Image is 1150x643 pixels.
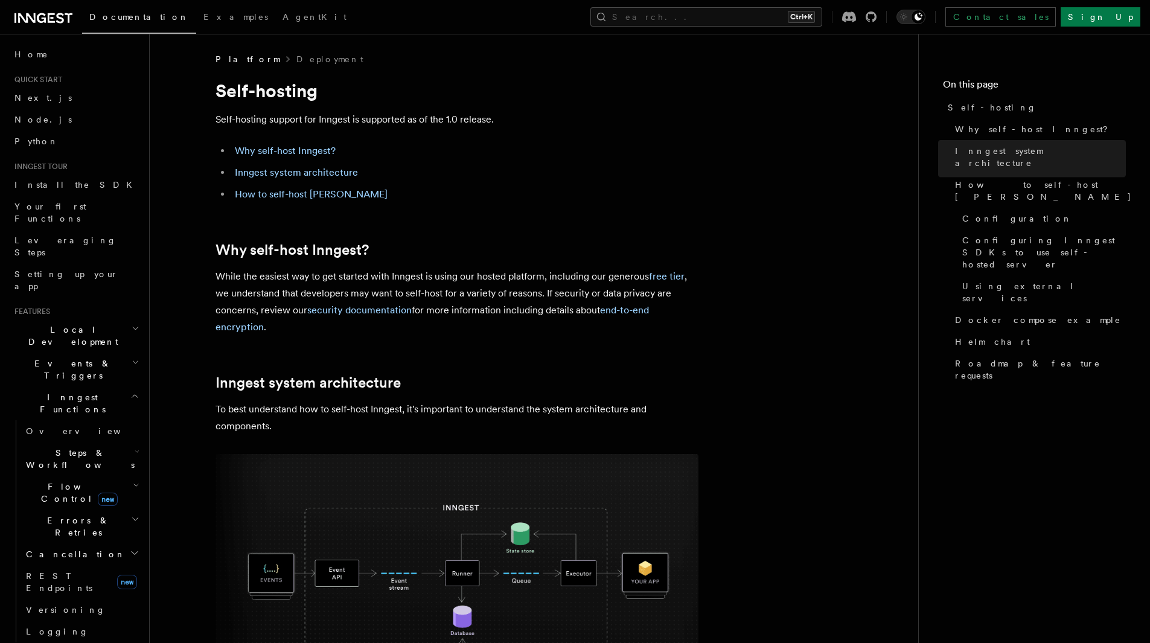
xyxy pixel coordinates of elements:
[98,493,118,506] span: new
[10,196,142,229] a: Your first Functions
[14,48,48,60] span: Home
[1061,7,1140,27] a: Sign Up
[950,118,1126,140] a: Why self-host Inngest?
[950,309,1126,331] a: Docker compose example
[216,242,369,258] a: Why self-host Inngest?
[21,514,131,539] span: Errors & Retries
[235,145,336,156] a: Why self-host Inngest?
[26,571,92,593] span: REST Endpoints
[14,235,117,257] span: Leveraging Steps
[10,319,142,353] button: Local Development
[14,269,118,291] span: Setting up your app
[14,180,139,190] span: Install the SDK
[21,476,142,510] button: Flow Controlnew
[21,565,142,599] a: REST Endpointsnew
[14,202,86,223] span: Your first Functions
[955,357,1126,382] span: Roadmap & feature requests
[10,130,142,152] a: Python
[21,621,142,642] a: Logging
[955,123,1116,135] span: Why self-host Inngest?
[950,174,1126,208] a: How to self-host [PERSON_NAME]
[10,353,142,386] button: Events & Triggers
[216,374,401,391] a: Inngest system architecture
[82,4,196,34] a: Documentation
[235,167,358,178] a: Inngest system architecture
[950,140,1126,174] a: Inngest system architecture
[117,575,137,589] span: new
[21,447,135,471] span: Steps & Workflows
[235,188,388,200] a: How to self-host [PERSON_NAME]
[26,605,106,615] span: Versioning
[788,11,815,23] kbd: Ctrl+K
[950,331,1126,353] a: Helm chart
[943,77,1126,97] h4: On this page
[948,101,1037,114] span: Self-hosting
[957,229,1126,275] a: Configuring Inngest SDKs to use self-hosted server
[14,136,59,146] span: Python
[21,599,142,621] a: Versioning
[10,391,130,415] span: Inngest Functions
[216,53,280,65] span: Platform
[216,268,698,336] p: While the easiest way to get started with Inngest is using our hosted platform, including our gen...
[21,481,133,505] span: Flow Control
[955,145,1126,169] span: Inngest system architecture
[955,314,1121,326] span: Docker compose example
[14,93,72,103] span: Next.js
[10,420,142,642] div: Inngest Functions
[590,7,822,27] button: Search...Ctrl+K
[21,510,142,543] button: Errors & Retries
[21,543,142,565] button: Cancellation
[10,109,142,130] a: Node.js
[196,4,275,33] a: Examples
[21,442,142,476] button: Steps & Workflows
[10,75,62,85] span: Quick start
[957,208,1126,229] a: Configuration
[10,87,142,109] a: Next.js
[216,80,698,101] h1: Self-hosting
[14,115,72,124] span: Node.js
[962,234,1126,270] span: Configuring Inngest SDKs to use self-hosted server
[216,401,698,435] p: To best understand how to self-host Inngest, it's important to understand the system architecture...
[26,426,150,436] span: Overview
[283,12,347,22] span: AgentKit
[649,270,685,282] a: free tier
[945,7,1056,27] a: Contact sales
[26,627,89,636] span: Logging
[10,162,68,171] span: Inngest tour
[89,12,189,22] span: Documentation
[203,12,268,22] span: Examples
[943,97,1126,118] a: Self-hosting
[216,111,698,128] p: Self-hosting support for Inngest is supported as of the 1.0 release.
[307,304,412,316] a: security documentation
[275,4,354,33] a: AgentKit
[10,174,142,196] a: Install the SDK
[10,386,142,420] button: Inngest Functions
[10,43,142,65] a: Home
[962,280,1126,304] span: Using external services
[10,357,132,382] span: Events & Triggers
[296,53,363,65] a: Deployment
[21,420,142,442] a: Overview
[10,229,142,263] a: Leveraging Steps
[10,263,142,297] a: Setting up your app
[955,336,1030,348] span: Helm chart
[962,213,1072,225] span: Configuration
[957,275,1126,309] a: Using external services
[21,548,126,560] span: Cancellation
[955,179,1132,203] span: How to self-host [PERSON_NAME]
[950,353,1126,386] a: Roadmap & feature requests
[896,10,925,24] button: Toggle dark mode
[10,307,50,316] span: Features
[10,324,132,348] span: Local Development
